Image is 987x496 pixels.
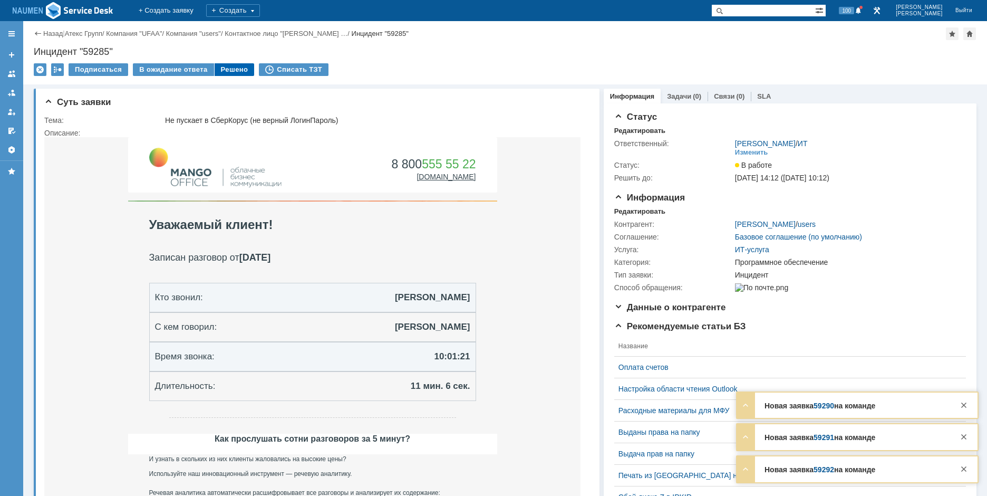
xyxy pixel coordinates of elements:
div: Настройка области чтения Outlook [618,385,953,393]
a: [DOMAIN_NAME] [372,35,431,44]
div: Решить до: [614,174,733,182]
p: Длительность: [111,240,270,258]
span: Суть заявки [44,97,111,107]
span: Статус [614,112,657,122]
span: [PERSON_NAME] [896,11,943,17]
div: Изменить [735,148,768,157]
p: Разговоры с клиентами — это кладезь ценнейшей информации о рынке, потребностях клиентов, работе м... [105,428,432,447]
b: [DATE] [195,115,227,126]
b: 11 мин. 6 сек. [366,244,426,254]
a: ИТ-услуга [735,245,769,254]
a: ИТ [798,139,808,148]
b: [PERSON_NAME] [351,185,426,195]
div: Редактировать [614,127,665,135]
img: Ad3g3kIAYj9CAAAAAElFTkSuQmCC [13,1,113,20]
th: Название [614,336,957,357]
a: Перейти в интерфейс администратора [870,4,883,17]
span: Рекомендуемые статьи БЗ [614,321,746,331]
a: Задачи [667,92,691,100]
p: Используйте эти знания — с речевой аналитикой они всегда под рукой. [105,447,432,456]
a: SLA [757,92,771,100]
div: / [65,30,107,37]
div: Инцидент [735,271,961,279]
img: По почте.png [735,283,788,292]
div: Закрыть [957,399,970,412]
div: | [63,29,64,37]
div: / [735,139,808,148]
div: Редактировать [614,207,665,216]
div: Описание: [44,129,585,137]
a: Печать из [GEOGRAPHIC_DATA] на принтер в [GEOGRAPHIC_DATA] [618,471,953,480]
a: Настройки [3,141,20,158]
div: Инцидент "59285" [34,46,976,57]
a: Расходные материалы для МФУ [618,406,953,415]
strong: Новая заявка на команде [765,402,875,410]
div: Развернуть [739,463,752,475]
a: Создать заявку [3,46,20,63]
div: Категория: [614,258,733,266]
span: Данные о контрагенте [614,302,726,312]
a: Назад [43,30,63,37]
div: Не пускает в СберКорус (не верный ЛогинПароль) [165,116,583,125]
a: Компания "UFAA" [106,30,162,37]
a: Подключить [105,467,174,486]
p: Кто звонил: [111,151,267,169]
span: В работе [735,161,772,169]
p: Используйте наш инновационный инструмент — речевую аналитику. Речевая аналитика автоматически рас... [105,332,432,360]
a: Контактное лицо "[PERSON_NAME] … [225,30,347,37]
a: Базовое соглашение (по умолчанию) [735,233,862,241]
div: Удалить [34,63,46,76]
div: / [225,30,351,37]
strong: Новая заявка на команде [765,465,875,474]
a: Оплата счетов [618,363,953,371]
span: 555 55 22 [378,20,431,34]
span: [PERSON_NAME] [896,4,943,11]
div: Добавить в избранное [946,27,959,40]
strong: Новая заявка на команде [765,433,875,442]
a: 8 800555 55 22 [347,20,432,34]
div: Закрыть [957,431,970,443]
div: Услуга: [614,245,733,254]
a: Выдача прав на папку [618,450,953,458]
div: Способ обращения: [614,283,733,292]
div: / [106,30,166,37]
a: 59291 [814,433,834,442]
div: Контрагент: [614,220,733,228]
strong: Как прослушать сотни разговоров за 5 минут? [170,297,366,306]
p: Время звонка: [111,211,268,228]
div: Программное обеспечение [735,258,961,266]
a: Информация [610,92,654,100]
a: Компания "users" [166,30,221,37]
p: все ли сотрудники соблюдают правила ведения разговоров — приветствие, прощание, обязательные фраз... [126,377,432,396]
div: Создать [206,4,260,17]
p: И узнать в скольких из них клиенты жаловались на высокие цены? [105,317,432,327]
div: / [735,220,816,228]
div: (0) [736,92,744,100]
p: не упускают ли менеджеры «горячие» сделки. [126,406,432,415]
span: [DATE] 14:12 ([DATE] 10:12) [735,174,829,182]
div: Развернуть [739,431,752,443]
div: Выданы права на папку [618,428,953,436]
a: users [798,220,816,228]
p: С кем говорил: [111,181,267,199]
div: Соглашение: [614,233,733,241]
a: Атекс Групп [65,30,102,37]
b: 10:01:21 [390,214,425,224]
a: [PERSON_NAME] [735,220,796,228]
div: Инцидент "59285" [352,30,409,37]
b: Уважаемый клиент! [105,80,229,94]
a: 59290 [814,402,834,410]
div: Закрыть [957,463,970,475]
div: Развернуть [739,399,752,412]
h3: Записан разговор от [105,111,432,130]
a: 59292 [814,465,834,474]
a: Перейти на домашнюю страницу [13,1,113,20]
div: Ответственный: [614,139,733,148]
a: Мои согласования [3,122,20,139]
a: Заявки на командах [3,65,20,82]
div: Статус: [614,161,733,169]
